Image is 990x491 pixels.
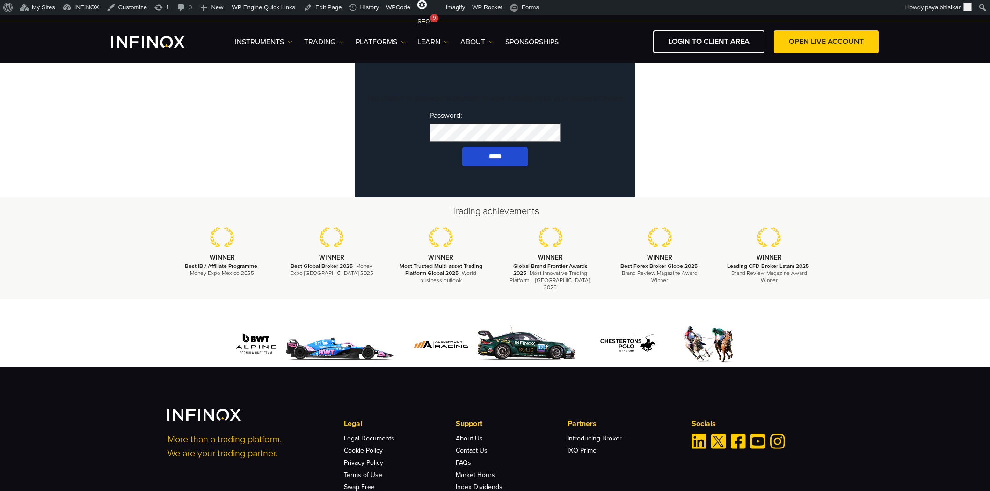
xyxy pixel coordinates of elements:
a: Contact Us [456,447,488,455]
strong: Best Forex Broker Globe 2025 [620,263,698,269]
a: INFINOX Logo [111,36,207,48]
a: Terms of Use [344,471,382,479]
span: payalbhisikar [925,4,961,11]
a: SPONSORSHIPS [505,36,559,48]
strong: Most Trusted Multi-asset Trading Platform Global 2025 [400,263,482,276]
p: - Money Expo Mexico 2025 [179,263,265,277]
a: Linkedin [692,434,706,449]
a: Cookie Policy [344,447,383,455]
p: - Brand Review Magazine Award Winner [617,263,703,284]
a: PLATFORMS [356,36,406,48]
a: IXO Prime [568,447,597,455]
a: OPEN LIVE ACCOUNT [774,30,879,53]
a: TRADING [304,36,344,48]
a: ABOUT [460,36,494,48]
strong: WINNER [319,253,344,261]
p: - Brand Review Magazine Award Winner [726,263,812,284]
a: Introducing Broker [568,434,622,442]
a: Privacy Policy [344,459,383,467]
strong: Global Brand Frontier Awards 2025 [513,263,588,276]
a: Legal Documents [344,434,394,442]
strong: WINNER [210,253,235,261]
strong: WINNER [538,253,563,261]
a: Index Dividends [456,483,502,491]
p: Legal [344,418,455,429]
p: Partners [568,418,679,429]
a: Learn [417,36,449,48]
strong: WINNER [428,253,453,261]
strong: WINNER [647,253,672,261]
a: Facebook [731,434,746,449]
div: 9 [430,14,438,22]
a: About Us [456,434,483,442]
a: Market Hours [456,471,495,479]
strong: Best IB / Affiliate Programme [185,263,257,269]
a: LOGIN TO CLIENT AREA [653,30,764,53]
a: Twitter [711,434,726,449]
label: Password: [429,111,561,142]
a: Youtube [750,434,765,449]
strong: WINNER [757,253,782,261]
span: SEO [417,18,430,25]
p: - Money Expo [GEOGRAPHIC_DATA] 2025 [289,263,375,277]
a: Instruments [235,36,292,48]
p: - Most Innovative Trading Platform – [GEOGRAPHIC_DATA], 2025 [507,263,593,291]
a: FAQs [456,459,471,467]
input: Password: [429,123,561,142]
a: Instagram [770,434,785,449]
p: Socials [692,418,823,429]
strong: Best Global Broker 2025 [291,263,353,269]
p: More than a trading platform. We are your trading partner. [167,433,331,461]
strong: Leading CFD Broker Latam 2025 [727,263,809,269]
p: This content is password protected. To view it please enter your password below: [364,93,626,104]
p: - World business outlook [398,263,484,284]
p: Support [456,418,567,429]
a: Swap Free [344,483,375,491]
h2: Trading achievements [167,205,823,218]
